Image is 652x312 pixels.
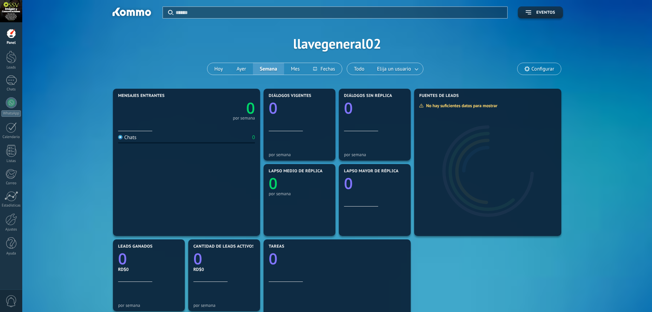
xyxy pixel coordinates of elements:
button: Ayer [230,63,253,75]
text: 0 [269,98,278,118]
span: Tareas [269,244,284,249]
div: Ayuda [1,251,21,256]
span: Diálogos vigentes [269,93,311,98]
text: 0 [193,248,202,269]
div: por semana [269,152,330,157]
text: 0 [344,98,353,118]
img: Chats [118,135,123,139]
a: 0 [269,248,406,269]
button: Hoy [207,63,230,75]
div: RD$0 [118,266,180,272]
div: Chats [118,134,137,141]
div: por semana [233,116,255,120]
div: Chats [1,87,21,92]
span: Leads ganados [118,244,153,249]
div: No hay suficientes datos para mostrar [419,103,502,109]
div: por semana [269,191,330,196]
a: 0 [118,248,180,269]
div: 0 [252,134,255,141]
div: Panel [1,41,21,45]
div: Leads [1,65,21,70]
span: Lapso medio de réplica [269,169,323,174]
div: Ajustes [1,227,21,232]
div: Correo [1,181,21,186]
button: Todo [347,63,371,75]
span: Eventos [536,10,555,15]
text: 0 [344,173,353,194]
div: Calendario [1,135,21,139]
text: 0 [246,98,255,118]
div: WhatsApp [1,110,21,117]
div: Listas [1,159,21,163]
a: 0 [187,98,255,118]
span: Elija un usuario [376,64,412,74]
div: Estadísticas [1,203,21,208]
span: Mensajes entrantes [118,93,165,98]
span: Fuentes de leads [419,93,459,98]
a: 0 [193,248,255,269]
button: Eventos [518,7,563,18]
text: 0 [118,248,127,269]
text: 0 [269,248,278,269]
text: 0 [269,173,278,194]
div: RD$0 [193,266,255,272]
div: por semana [193,303,255,308]
button: Mes [284,63,307,75]
div: por semana [118,303,180,308]
span: Diálogos sin réplica [344,93,392,98]
button: Semana [253,63,284,75]
button: Elija un usuario [371,63,423,75]
div: por semana [344,152,406,157]
span: Cantidad de leads activos [193,244,255,249]
span: Lapso mayor de réplica [344,169,398,174]
button: Fechas [306,63,342,75]
span: Configurar [532,66,554,72]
